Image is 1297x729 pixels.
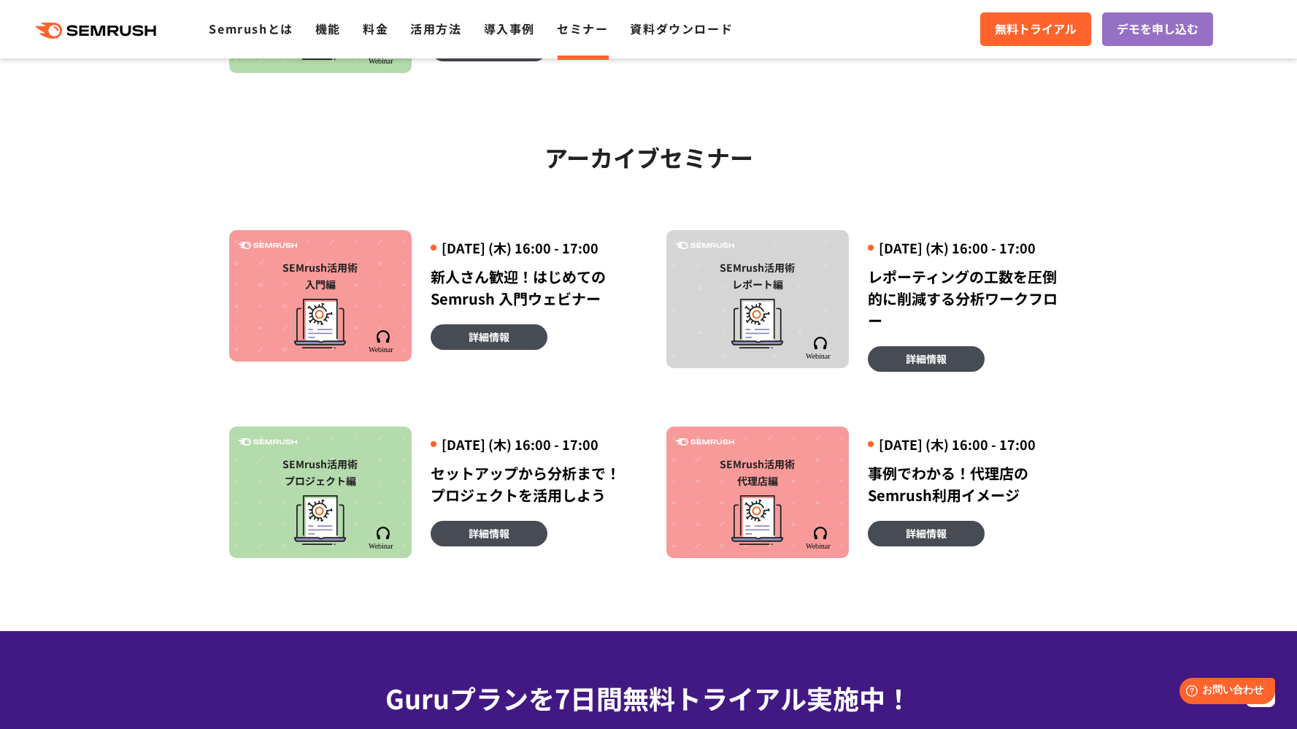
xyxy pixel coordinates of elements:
[868,435,1069,454] div: [DATE] (木) 16:00 - 17:00
[805,527,835,549] img: Semrush
[469,525,509,541] span: 詳細情報
[868,521,985,546] a: 詳細情報
[557,20,608,37] a: セミナー
[431,239,631,257] div: [DATE] (木) 16:00 - 17:00
[484,20,535,37] a: 導入事例
[363,20,388,37] a: 料金
[623,679,912,717] span: 無料トライアル実施中！
[469,329,509,345] span: 詳細情報
[229,139,1069,175] h2: アーカイブセミナー
[315,20,341,37] a: 機能
[906,525,947,541] span: 詳細情報
[674,259,842,293] div: SEMrush活用術 レポート編
[209,20,293,37] a: Semrushとは
[236,456,404,489] div: SEMrush活用術 プロジェクト編
[868,266,1069,332] div: レポーティングの工数を圧倒的に削減する分析ワークフロー
[238,438,297,446] img: Semrush
[675,438,734,446] img: Semrush
[980,12,1091,46] a: 無料トライアル
[266,678,1032,717] div: Guruプランを7日間
[868,346,985,372] a: 詳細情報
[630,20,733,37] a: 資料ダウンロード
[675,242,734,250] img: Semrush
[1167,672,1281,713] iframe: Help widget launcher
[368,330,398,353] img: Semrush
[1117,20,1198,39] span: デモを申し込む
[431,435,631,454] div: [DATE] (木) 16:00 - 17:00
[368,527,398,549] img: Semrush
[236,259,404,293] div: SEMrush活用術 入門編
[431,266,631,310] div: 新人さん歓迎！はじめてのSemrush 入門ウェビナー
[906,351,947,367] span: 詳細情報
[805,337,835,359] img: Semrush
[868,462,1069,506] div: 事例でわかる！代理店のSemrush利用イメージ
[238,242,297,250] img: Semrush
[868,239,1069,257] div: [DATE] (木) 16:00 - 17:00
[431,462,631,506] div: セットアップから分析まで！プロジェクトを活用しよう
[431,324,547,350] a: 詳細情報
[431,521,547,546] a: 詳細情報
[410,20,461,37] a: 活用方法
[674,456,842,489] div: SEMrush活用術 代理店編
[995,20,1077,39] span: 無料トライアル
[1102,12,1213,46] a: デモを申し込む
